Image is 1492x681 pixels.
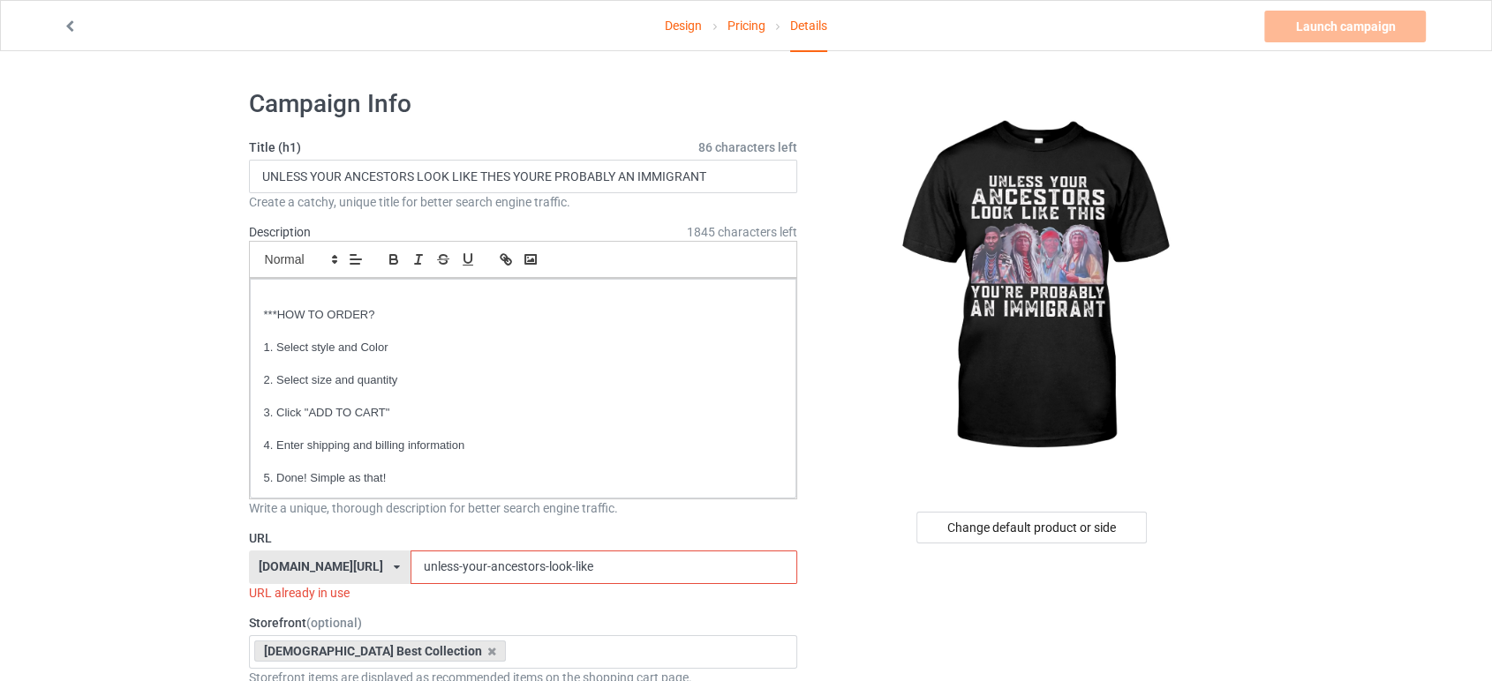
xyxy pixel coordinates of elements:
label: Title (h1) [249,138,798,156]
span: (optional) [306,616,362,630]
label: Description [249,225,311,239]
span: 1845 characters left [687,223,797,241]
p: 5. Done! Simple as that! [264,470,783,487]
p: ***HOW TO ORDER? [264,307,783,324]
div: Details [790,1,827,52]
label: URL [249,529,798,547]
span: 86 characters left [698,138,797,156]
div: URL already in use [249,584,798,602]
div: Change default product or side [916,512,1147,543]
h1: Campaign Info [249,88,798,120]
p: 1. Select style and Color [264,340,783,356]
a: Design [665,1,702,50]
p: 2. Select size and quantity [264,372,783,389]
div: Write a unique, thorough description for better search engine traffic. [249,499,798,517]
div: [DEMOGRAPHIC_DATA] Best Collection [254,640,507,662]
p: 4. Enter shipping and billing information [264,438,783,454]
label: Storefront [249,614,798,632]
div: Create a catchy, unique title for better search engine traffic. [249,193,798,211]
p: 3. Click "ADD TO CART" [264,405,783,422]
a: Pricing [727,1,765,50]
div: [DOMAIN_NAME][URL] [259,560,383,572]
